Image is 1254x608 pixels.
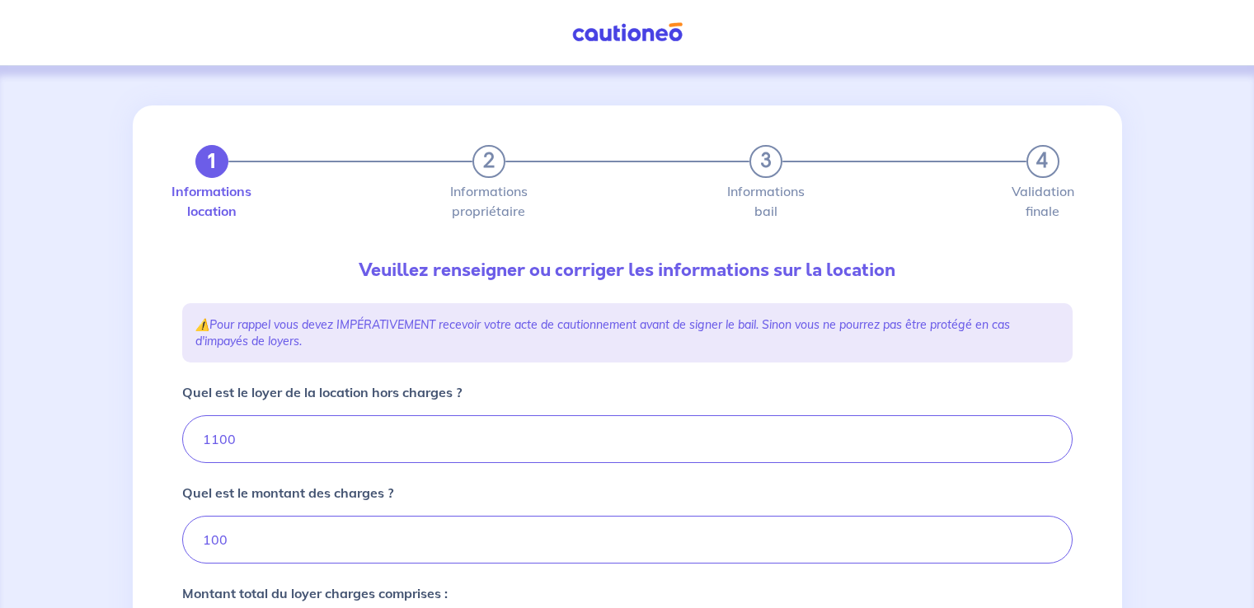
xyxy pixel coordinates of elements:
[195,316,1059,349] p: ⚠️
[195,185,228,217] label: Informations location
[566,22,689,43] img: Cautioneo
[1026,185,1059,217] label: Validation finale
[182,583,448,603] p: Montant total du loyer charges comprises :
[749,185,782,217] label: Informations bail
[182,382,462,402] p: Quel est le loyer de la location hors charges ?
[182,483,393,503] p: Quel est le montant des charges ?
[195,145,228,178] button: 1
[195,317,1010,348] em: Pour rappel vous devez IMPÉRATIVEMENT recevoir votre acte de cautionnement avant de signer le bai...
[472,185,505,217] label: Informations propriétaire
[182,257,1073,283] p: Veuillez renseigner ou corriger les informations sur la location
